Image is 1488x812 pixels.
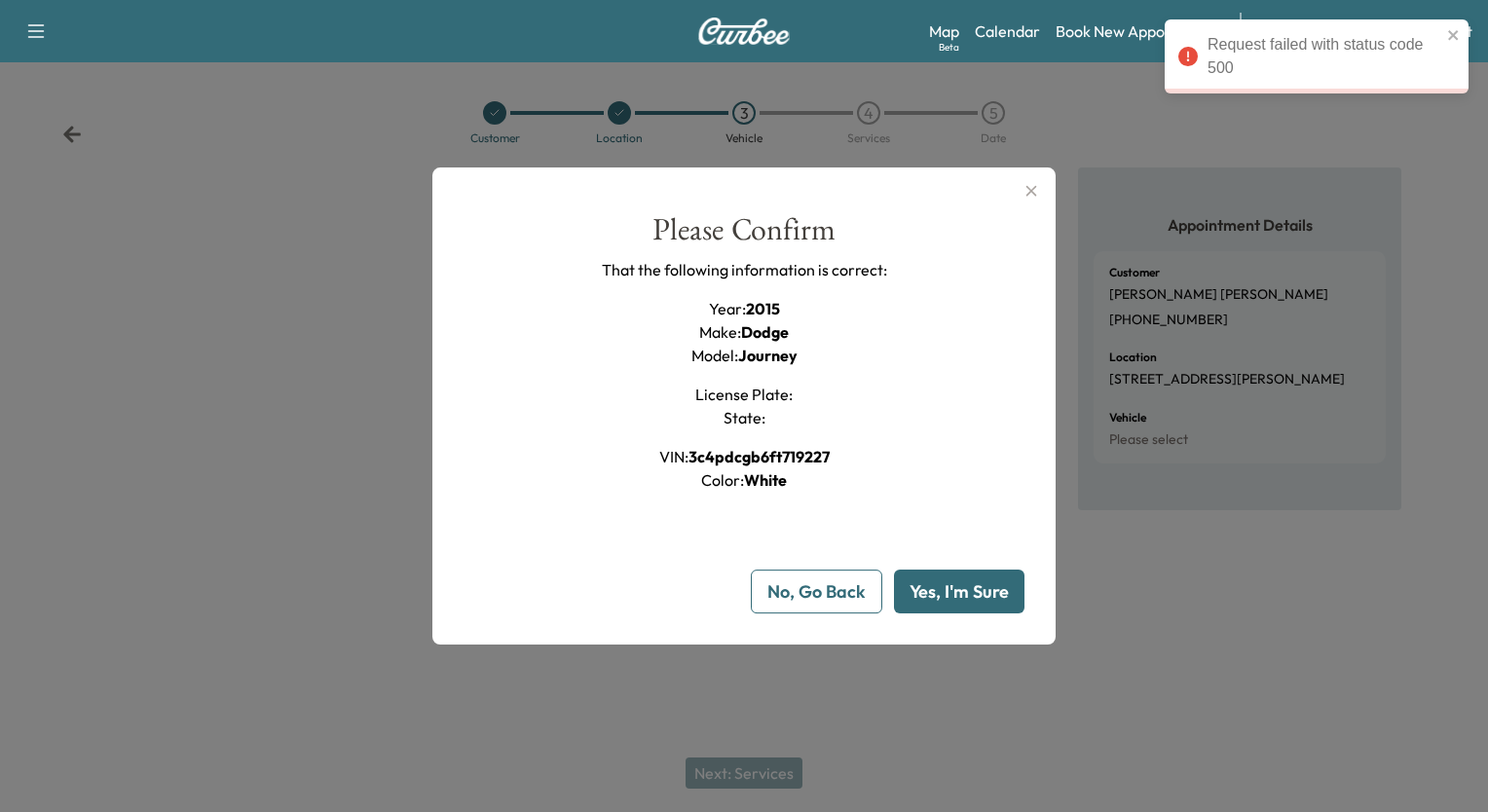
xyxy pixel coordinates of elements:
[688,447,830,466] span: 3c4pdcgb6ft719227
[1447,27,1461,43] button: close
[697,18,791,45] img: Curbee Logo
[691,344,798,367] h1: Model :
[1056,19,1220,43] a: Book New Appointment
[975,19,1040,43] a: Calendar
[741,322,789,342] span: Dodge
[746,299,780,318] span: 2015
[738,346,798,365] span: Journey
[751,570,882,613] button: No, Go Back
[939,40,959,55] div: Beta
[659,445,830,468] h1: VIN :
[724,406,765,429] h1: State :
[699,320,789,344] h1: Make :
[1208,33,1441,80] div: Request failed with status code 500
[695,383,793,406] h1: License Plate :
[709,297,780,320] h1: Year :
[602,258,887,281] p: That the following information is correct:
[744,470,787,490] span: white
[652,214,836,258] div: Please Confirm
[929,19,959,43] a: MapBeta
[701,468,787,492] h1: Color :
[894,570,1024,613] button: Yes, I'm Sure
